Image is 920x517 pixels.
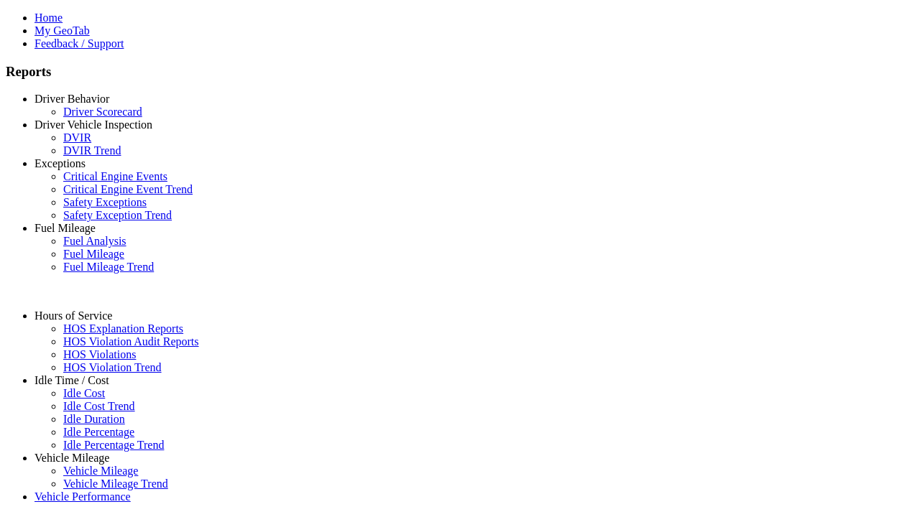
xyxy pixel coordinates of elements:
[6,64,914,80] h3: Reports
[63,439,164,451] a: Idle Percentage Trend
[63,183,193,195] a: Critical Engine Event Trend
[34,452,109,464] a: Vehicle Mileage
[34,37,124,50] a: Feedback / Support
[63,209,172,221] a: Safety Exception Trend
[63,248,124,260] a: Fuel Mileage
[34,11,63,24] a: Home
[63,335,199,348] a: HOS Violation Audit Reports
[63,400,135,412] a: Idle Cost Trend
[34,222,96,234] a: Fuel Mileage
[63,144,121,157] a: DVIR Trend
[63,478,168,490] a: Vehicle Mileage Trend
[63,170,167,182] a: Critical Engine Events
[63,196,147,208] a: Safety Exceptions
[63,465,138,477] a: Vehicle Mileage
[63,235,126,247] a: Fuel Analysis
[63,261,154,273] a: Fuel Mileage Trend
[63,106,142,118] a: Driver Scorecard
[34,309,112,322] a: Hours of Service
[34,157,86,169] a: Exceptions
[34,24,90,37] a: My GeoTab
[34,374,109,386] a: Idle Time / Cost
[63,387,105,399] a: Idle Cost
[34,93,109,105] a: Driver Behavior
[63,131,91,144] a: DVIR
[34,118,152,131] a: Driver Vehicle Inspection
[63,426,134,438] a: Idle Percentage
[63,348,136,360] a: HOS Violations
[63,413,125,425] a: Idle Duration
[63,361,162,373] a: HOS Violation Trend
[63,322,183,335] a: HOS Explanation Reports
[34,490,131,503] a: Vehicle Performance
